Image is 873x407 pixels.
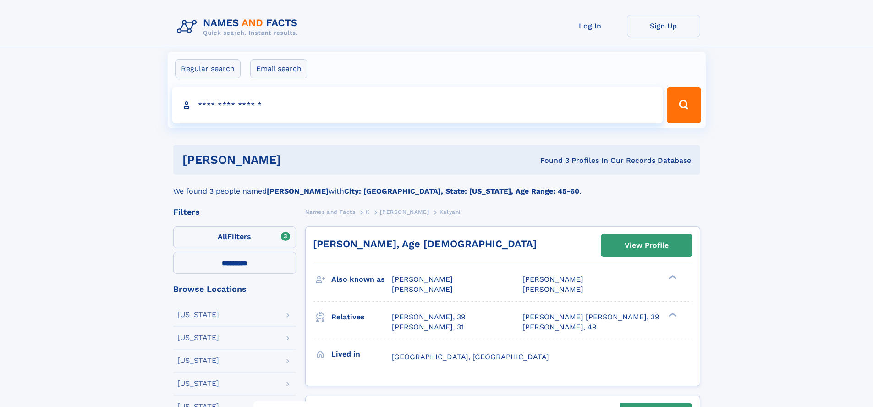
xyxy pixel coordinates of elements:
div: Filters [173,208,296,216]
h3: Also known as [331,272,392,287]
span: K [366,209,370,215]
label: Regular search [175,59,241,78]
div: ❯ [666,312,677,318]
a: Log In [554,15,627,37]
span: [PERSON_NAME] [522,285,583,294]
div: ❯ [666,274,677,280]
div: [US_STATE] [177,334,219,341]
h3: Lived in [331,346,392,362]
div: [US_STATE] [177,311,219,318]
h1: [PERSON_NAME] [182,154,411,166]
span: All [218,232,227,241]
a: K [366,206,370,217]
span: [GEOGRAPHIC_DATA], [GEOGRAPHIC_DATA] [392,352,549,361]
div: [US_STATE] [177,380,219,387]
span: [PERSON_NAME] [392,285,453,294]
label: Email search [250,59,307,78]
div: View Profile [625,235,669,256]
a: [PERSON_NAME], Age [DEMOGRAPHIC_DATA] [313,238,537,250]
h3: Relatives [331,309,392,325]
b: City: [GEOGRAPHIC_DATA], State: [US_STATE], Age Range: 45-60 [344,187,579,195]
span: [PERSON_NAME] [522,275,583,284]
a: Sign Up [627,15,700,37]
input: search input [172,87,663,123]
img: Logo Names and Facts [173,15,305,39]
a: [PERSON_NAME] [380,206,429,217]
div: [US_STATE] [177,357,219,364]
span: Kalyani [439,209,461,215]
div: Found 3 Profiles In Our Records Database [411,156,691,166]
span: [PERSON_NAME] [392,275,453,284]
div: Browse Locations [173,285,296,293]
span: [PERSON_NAME] [380,209,429,215]
div: We found 3 people named with . [173,175,700,197]
a: [PERSON_NAME], 49 [522,322,597,332]
b: [PERSON_NAME] [267,187,329,195]
label: Filters [173,226,296,248]
a: [PERSON_NAME] [PERSON_NAME], 39 [522,312,659,322]
a: [PERSON_NAME], 39 [392,312,466,322]
button: Search Button [667,87,701,123]
a: Names and Facts [305,206,356,217]
a: [PERSON_NAME], 31 [392,322,464,332]
a: View Profile [601,234,692,256]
